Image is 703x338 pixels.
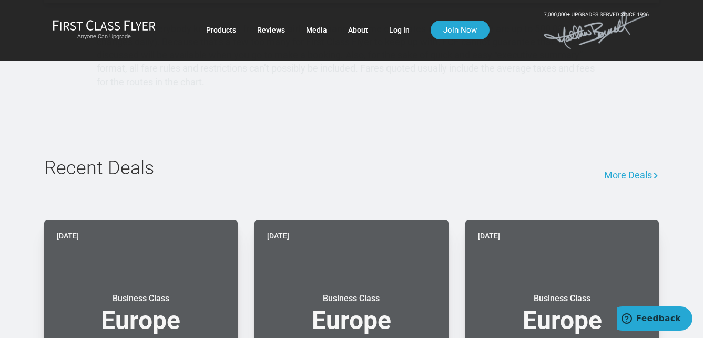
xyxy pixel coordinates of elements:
[257,21,285,39] a: Reviews
[496,293,628,304] small: Business Class
[53,19,156,41] a: First Class FlyerAnyone Can Upgrade
[53,19,156,31] img: First Class Flyer
[478,230,500,242] time: [DATE]
[431,21,490,39] a: Join Now
[617,306,692,333] iframe: Opens a widget where you can find more information
[75,293,207,304] small: Business Class
[206,21,236,39] a: Products
[389,21,410,39] a: Log In
[44,158,502,179] h2: Recent Deals
[348,21,368,39] a: About
[97,23,595,87] p: Everybody knows how frequently airfares change (some estimates claim that there are up to 500,000...
[57,293,226,333] h3: Europe
[57,230,79,242] time: [DATE]
[478,293,647,333] h3: Europe
[306,21,327,39] a: Media
[53,33,156,41] small: Anyone Can Upgrade
[267,293,436,333] h3: Europe
[267,230,289,242] time: [DATE]
[604,158,659,193] a: More Deals
[286,293,417,304] small: Business Class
